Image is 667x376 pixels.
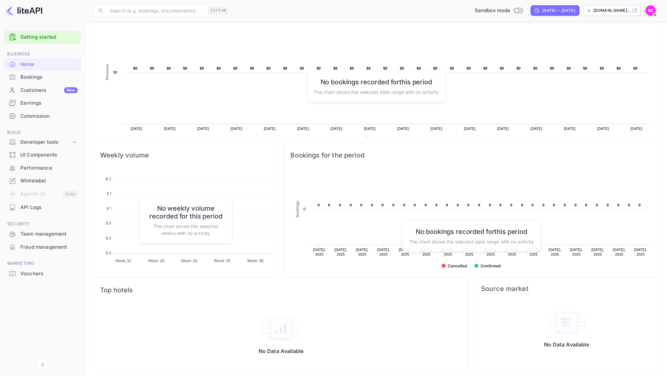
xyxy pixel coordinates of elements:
[133,66,137,70] text: $0
[409,227,533,235] h6: No bookings recorded for this period
[4,149,81,161] a: UI Components
[600,66,604,70] text: $0
[597,127,609,131] text: [DATE]
[594,8,631,13] p: [DOMAIN_NAME]...
[4,228,81,240] a: Team management
[20,164,78,172] div: Performance
[567,66,571,70] text: $0
[20,87,78,94] div: Customers
[4,175,81,187] a: Whitelabel
[20,138,71,146] div: Developer tools
[638,203,640,207] text: 0
[617,203,619,207] text: 0
[549,248,561,256] text: [DATE], 2025
[164,127,176,131] text: [DATE]
[233,66,238,70] text: $0
[20,113,78,120] div: Commission
[531,5,579,16] div: Click to change the date range period
[4,31,81,44] div: Getting started
[20,73,78,81] div: Bookings
[5,5,42,16] img: LiteAPI logo
[475,7,511,14] span: Sandbox mode
[371,203,373,207] text: 0
[115,258,132,263] tspan: Week 32
[450,66,454,70] text: $0
[409,238,533,245] p: The chart shows the selected date range with no activity
[4,84,81,96] a: CustomersNew
[208,6,228,15] div: Ctrl+K
[106,4,205,17] input: Search (e.g. bookings, documentation)
[592,248,604,256] text: [DATE], 2025
[146,204,225,220] h6: No weekly volume recorded for this period
[113,70,117,74] text: $0
[570,248,583,256] text: [DATE], 2025
[317,66,321,70] text: $0
[4,241,81,254] div: Fraud management
[550,66,554,70] text: $0
[574,203,576,207] text: 0
[339,203,341,207] text: 0
[283,66,287,70] text: $0
[633,66,637,70] text: $0
[542,8,575,13] div: [DATE] — [DATE]
[4,162,81,174] a: Performance
[328,203,330,207] text: 0
[382,203,384,207] text: 0
[296,201,300,218] text: Bookings
[532,203,533,207] text: 0
[616,66,621,70] text: $0
[167,66,171,70] text: $0
[107,206,111,211] tspan: $ 1
[335,248,347,256] text: [DATE], 2025
[146,223,225,237] p: The chart shows the selected weeks with no activity
[247,258,263,263] tspan: Week 36
[20,33,78,41] a: Getting started
[200,66,204,70] text: $0
[20,151,78,159] div: UI Components
[20,230,78,238] div: Team management
[261,315,301,343] img: empty-state-table2.svg
[585,203,587,207] text: 0
[478,203,480,207] text: 0
[544,341,589,348] p: No Data Available
[313,248,326,256] text: [DATE], 2025
[266,66,271,70] text: $0
[106,221,111,225] tspan: $ 0
[481,285,652,293] span: Source market
[105,64,110,80] text: Revenue
[516,66,521,70] text: $0
[403,203,405,207] text: 0
[564,203,566,207] text: 0
[231,127,242,131] text: [DATE]
[318,203,320,207] text: 0
[107,191,111,196] tspan: $ 1
[467,66,471,70] text: $0
[531,127,542,131] text: [DATE]
[371,137,388,142] text: Revenue
[4,71,81,83] a: Bookings
[20,61,78,68] div: Home
[383,66,387,70] text: $0
[397,127,409,131] text: [DATE]
[497,127,509,131] text: [DATE]
[481,264,501,268] text: Confirmed
[631,127,642,131] text: [DATE]
[4,84,81,97] div: CustomersNew
[350,66,354,70] text: $0
[4,58,81,71] div: Home
[131,127,142,131] text: [DATE]
[4,201,81,213] a: API Logs
[250,66,254,70] text: $0
[4,110,81,123] div: Commission
[417,66,421,70] text: $0
[457,203,459,207] text: 0
[197,127,209,131] text: [DATE]
[259,348,304,354] p: No Data Available
[183,66,187,70] text: $0
[330,127,342,131] text: [DATE]
[448,264,467,268] text: Cancelled
[148,258,164,263] tspan: Week 33
[489,203,491,207] text: 0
